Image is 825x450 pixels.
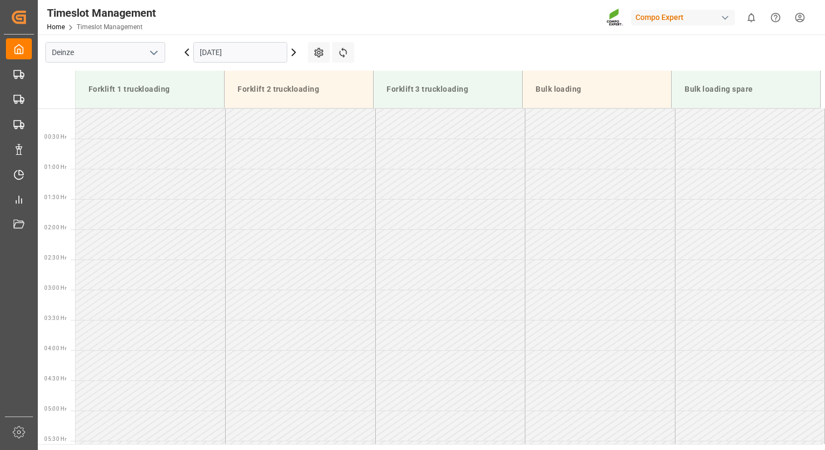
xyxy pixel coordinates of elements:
[44,376,66,381] span: 04:30 Hr
[739,5,763,30] button: show 0 new notifications
[44,436,66,442] span: 05:30 Hr
[193,42,287,63] input: DD.MM.YYYY
[531,79,662,99] div: Bulk loading
[606,8,624,27] img: Screenshot%202023-09-29%20at%2010.02.21.png_1712312052.png
[631,7,739,28] button: Compo Expert
[233,79,364,99] div: Forklift 2 truckloading
[45,42,165,63] input: Type to search/select
[44,345,66,351] span: 04:00 Hr
[44,134,66,140] span: 00:30 Hr
[44,255,66,261] span: 02:30 Hr
[44,315,66,321] span: 03:30 Hr
[680,79,812,99] div: Bulk loading spare
[44,285,66,291] span: 03:00 Hr
[47,5,156,21] div: Timeslot Management
[145,44,161,61] button: open menu
[44,194,66,200] span: 01:30 Hr
[631,10,735,25] div: Compo Expert
[382,79,513,99] div: Forklift 3 truckloading
[44,164,66,170] span: 01:00 Hr
[84,79,215,99] div: Forklift 1 truckloading
[47,23,65,31] a: Home
[44,224,66,230] span: 02:00 Hr
[763,5,788,30] button: Help Center
[44,406,66,412] span: 05:00 Hr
